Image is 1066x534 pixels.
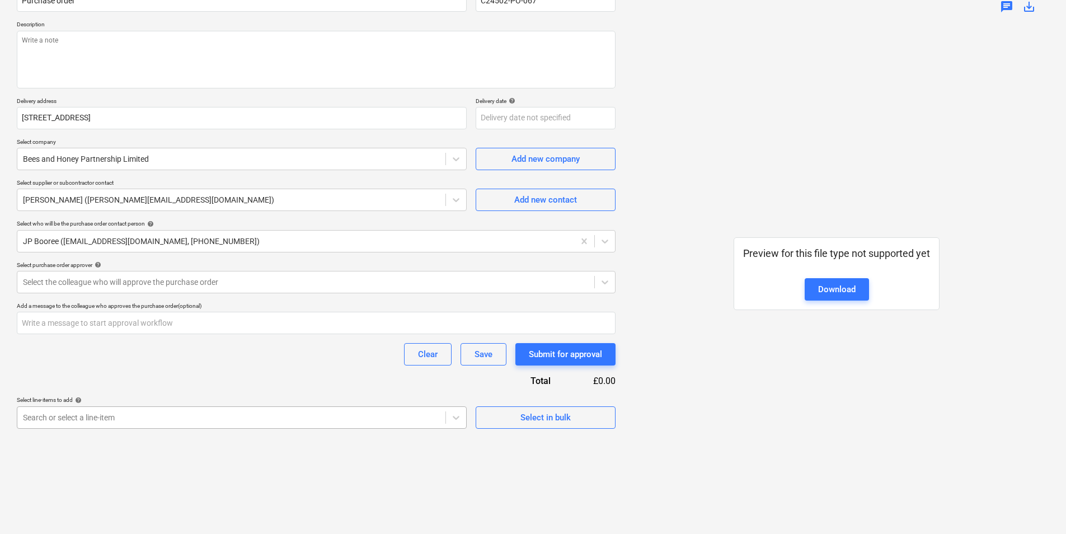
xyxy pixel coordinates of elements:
[17,312,616,334] input: Write a message to start approval workflow
[743,247,930,260] p: Preview for this file type not supported yet
[506,97,515,104] span: help
[418,347,438,362] div: Clear
[17,220,616,227] div: Select who will be the purchase order contact person
[476,107,616,129] input: Delivery date not specified
[17,138,467,148] p: Select company
[17,179,467,189] p: Select supplier or subcontractor contact
[404,343,452,366] button: Clear
[514,193,577,207] div: Add new contact
[17,21,616,30] p: Description
[470,374,569,387] div: Total
[805,278,869,301] a: Download
[476,406,616,429] button: Select in bulk
[461,343,506,366] button: Save
[511,152,580,166] div: Add new company
[818,282,856,297] div: Download
[145,221,154,227] span: help
[529,347,602,362] div: Submit for approval
[476,148,616,170] button: Add new company
[1010,480,1066,534] iframe: Chat Widget
[17,302,616,310] div: Add a message to the colleague who approves the purchase order (optional)
[17,261,616,269] div: Select purchase order approver
[17,107,467,129] input: Delivery address
[569,374,616,387] div: £0.00
[475,347,492,362] div: Save
[476,97,616,105] div: Delivery date
[73,397,82,404] span: help
[92,261,101,268] span: help
[515,343,616,366] button: Submit for approval
[17,97,467,107] p: Delivery address
[17,396,467,404] div: Select line-items to add
[520,410,571,425] div: Select in bulk
[476,189,616,211] button: Add new contact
